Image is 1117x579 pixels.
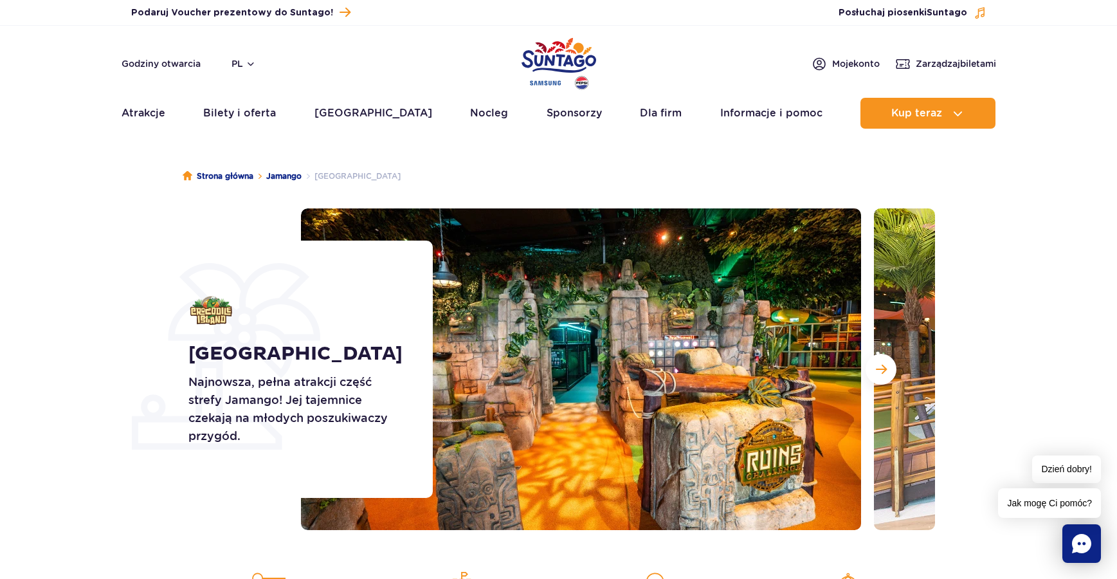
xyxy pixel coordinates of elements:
a: Podaruj Voucher prezentowy do Suntago! [131,4,350,21]
span: Jak mogę Ci pomóc? [998,488,1101,518]
a: [GEOGRAPHIC_DATA] [314,98,432,129]
a: Jamango [266,170,302,183]
a: Atrakcje [122,98,165,129]
button: Następny slajd [866,354,896,385]
button: Posłuchaj piosenkiSuntago [839,6,986,19]
a: Strona główna [183,170,253,183]
span: Zarządzaj biletami [916,57,996,70]
span: Kup teraz [891,107,942,119]
span: Suntago [927,8,967,17]
li: [GEOGRAPHIC_DATA] [302,170,401,183]
a: Mojekonto [812,56,880,71]
a: Informacje i pomoc [720,98,822,129]
a: Dla firm [640,98,682,129]
span: Moje konto [832,57,880,70]
button: Kup teraz [860,98,995,129]
a: Nocleg [470,98,508,129]
span: Posłuchaj piosenki [839,6,967,19]
h1: [GEOGRAPHIC_DATA] [188,342,404,365]
a: Bilety i oferta [203,98,276,129]
span: Dzień dobry! [1032,455,1101,483]
a: Park of Poland [522,32,596,91]
button: pl [232,57,256,70]
a: Zarządzajbiletami [895,56,996,71]
a: Godziny otwarcia [122,57,201,70]
div: Chat [1062,524,1101,563]
a: Sponsorzy [547,98,602,129]
p: Najnowsza, pełna atrakcji część strefy Jamango! Jej tajemnice czekają na młodych poszukiwaczy prz... [188,373,404,445]
span: Podaruj Voucher prezentowy do Suntago! [131,6,333,19]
